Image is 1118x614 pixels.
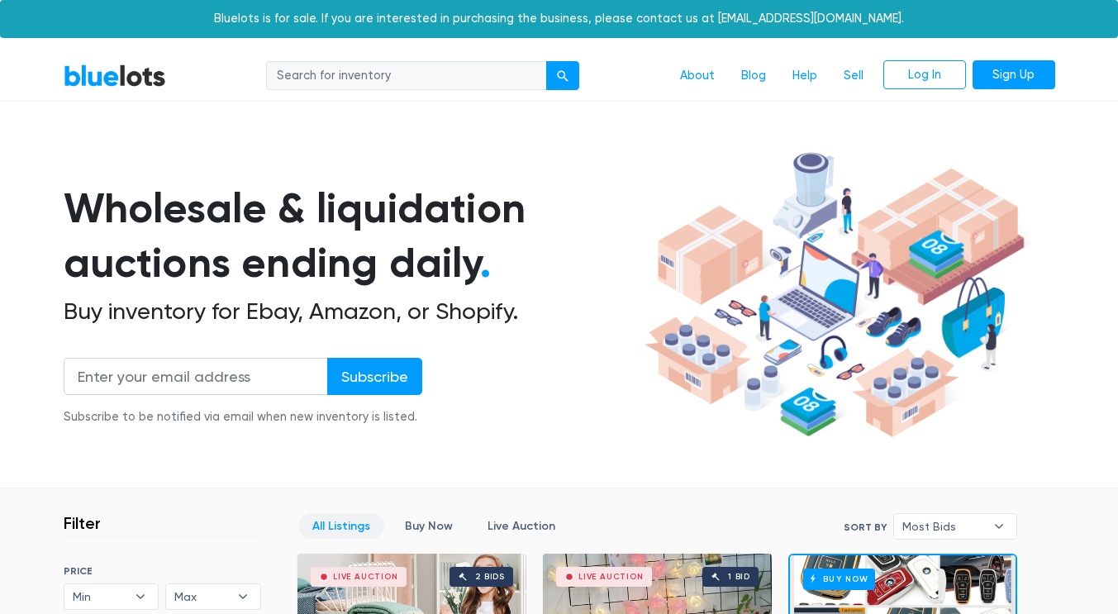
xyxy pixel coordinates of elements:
label: Sort By [844,520,887,535]
span: Max [174,584,229,609]
div: Live Auction [333,573,398,581]
a: Log In [883,60,966,90]
b: ▾ [123,584,158,609]
a: BlueLots [64,64,166,88]
b: ▾ [982,514,1016,539]
h2: Buy inventory for Ebay, Amazon, or Shopify. [64,297,639,326]
span: . [480,238,491,288]
a: Sign Up [973,60,1055,90]
div: 1 bid [728,573,750,581]
a: Buy Now [391,513,467,539]
h3: Filter [64,513,101,533]
a: All Listings [298,513,384,539]
input: Subscribe [327,358,422,395]
a: About [667,60,728,92]
h1: Wholesale & liquidation auctions ending daily [64,181,639,291]
div: Live Auction [578,573,644,581]
a: Help [779,60,830,92]
div: 2 bids [475,573,505,581]
input: Enter your email address [64,358,328,395]
h6: Buy Now [803,569,875,589]
span: Most Bids [902,514,985,539]
input: Search for inventory [266,61,547,91]
img: hero-ee84e7d0318cb26816c560f6b4441b76977f77a177738b4e94f68c95b2b83dbb.png [639,145,1030,445]
span: Min [73,584,127,609]
a: Live Auction [473,513,569,539]
div: Subscribe to be notified via email when new inventory is listed. [64,408,422,426]
b: ▾ [226,584,260,609]
h6: PRICE [64,565,261,577]
a: Sell [830,60,877,92]
a: Blog [728,60,779,92]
